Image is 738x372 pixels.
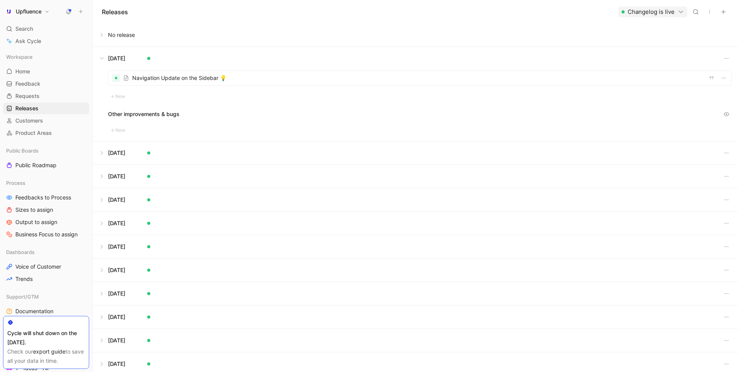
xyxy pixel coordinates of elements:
[3,246,89,258] div: Dashboards
[3,216,89,228] a: Output to assign
[15,161,57,169] span: Public Roadmap
[6,248,35,256] span: Dashboards
[15,129,52,137] span: Product Areas
[15,218,57,226] span: Output to assign
[15,275,33,283] span: Trends
[3,159,89,171] a: Public Roadmap
[3,229,89,240] a: Business Focus to assign
[102,7,128,17] h1: Releases
[3,177,89,189] div: Process
[15,231,78,238] span: Business Focus to assign
[3,127,89,139] a: Product Areas
[3,51,89,63] div: Workspace
[108,126,128,135] button: New
[15,105,38,112] span: Releases
[15,206,53,214] span: Sizes to assign
[3,177,89,240] div: ProcessFeedbacks to ProcessSizes to assignOutput to assignBusiness Focus to assign
[15,194,71,201] span: Feedbacks to Process
[15,37,41,46] span: Ask Cycle
[618,7,687,17] button: Changelog is live
[3,23,89,35] div: Search
[3,35,89,47] a: Ask Cycle
[7,347,85,365] div: Check our to save all your data in time.
[15,117,43,125] span: Customers
[3,66,89,77] a: Home
[3,291,89,302] div: Support/GTM
[3,78,89,90] a: Feedback
[15,263,61,271] span: Voice of Customer
[108,92,128,101] button: New
[15,68,30,75] span: Home
[5,8,13,15] img: Upfluence
[3,6,52,17] button: UpfluenceUpfluence
[33,348,65,355] a: export guide
[15,92,40,100] span: Requests
[15,80,40,88] span: Feedback
[6,53,33,61] span: Workspace
[7,329,85,347] div: Cycle will shut down on the [DATE].
[15,307,53,315] span: Documentation
[6,147,38,154] span: Public Boards
[3,192,89,203] a: Feedbacks to Process
[108,109,732,120] div: Other improvements & bugs
[6,293,39,301] span: Support/GTM
[16,8,42,15] h1: Upfluence
[3,145,89,156] div: Public Boards
[3,306,89,317] a: Documentation
[3,273,89,285] a: Trends
[15,24,33,33] span: Search
[3,204,89,216] a: Sizes to assign
[3,115,89,126] a: Customers
[3,291,89,342] div: Support/GTMDocumentationGo-to-MarketFeedback from support
[3,90,89,102] a: Requests
[3,246,89,285] div: DashboardsVoice of CustomerTrends
[3,145,89,171] div: Public BoardsPublic Roadmap
[3,103,89,114] a: Releases
[3,261,89,272] a: Voice of Customer
[6,179,25,187] span: Process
